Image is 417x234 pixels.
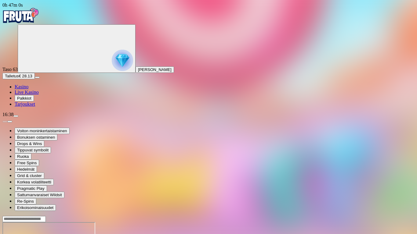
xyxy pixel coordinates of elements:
span: Free Spins [17,161,37,165]
button: Pragmatic Play [15,185,47,192]
span: Bonuksen ostaminen [17,135,55,140]
span: Talletus [5,74,19,78]
button: Free Spins [15,160,39,166]
span: Re-Spins [17,199,34,204]
a: Kasino [15,84,28,89]
button: Re-Spins [15,198,36,204]
span: user session time [2,2,23,8]
a: Tarjoukset [15,101,35,107]
button: Voiton moninkertaistaminen [15,128,70,134]
button: Talletusplus icon€ 28.13 [2,73,35,79]
span: Tippuvat symbolit [17,148,49,152]
button: menu [13,115,18,117]
button: Grid & cluster [15,172,44,179]
input: Search [2,216,46,222]
button: reward progress [18,24,136,73]
button: Drops & Wins [15,140,44,147]
button: Hedelmät [15,166,37,172]
span: Ruoka [17,154,29,159]
button: Erikoisominaisuudet [15,204,56,211]
span: Grid & cluster [17,173,42,178]
span: Taso 63 [2,67,18,72]
span: Voiton moninkertaistaminen [17,129,67,133]
a: Live Kasino [15,90,39,95]
button: next slide [7,121,12,122]
button: Sattumanvaraiset Wildsit [15,192,64,198]
span: Erikoisominaisuudet [17,205,53,210]
button: prev slide [2,121,7,122]
button: [PERSON_NAME] [136,66,174,73]
button: menu [35,76,40,78]
span: Pragmatic Play [17,186,45,191]
span: Drops & Wins [17,141,42,146]
span: € 28.13 [19,74,32,78]
span: Palkkiot [17,96,31,101]
img: reward progress [112,50,133,71]
span: Hedelmät [17,167,34,172]
span: [PERSON_NAME] [138,67,172,72]
span: 16:38 [2,112,13,117]
span: Sattumanvaraiset Wildsit [17,193,62,197]
nav: Primary [2,8,415,107]
button: Tippuvat symbolit [15,147,51,153]
nav: Main menu [2,84,415,107]
img: Fruta [2,8,39,23]
span: Korkea volatiliteetti [17,180,51,184]
button: Bonuksen ostaminen [15,134,57,140]
button: Palkkiot [15,95,34,101]
a: Fruta [2,19,39,24]
button: Korkea volatiliteetti [15,179,54,185]
button: Ruoka [15,153,31,160]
